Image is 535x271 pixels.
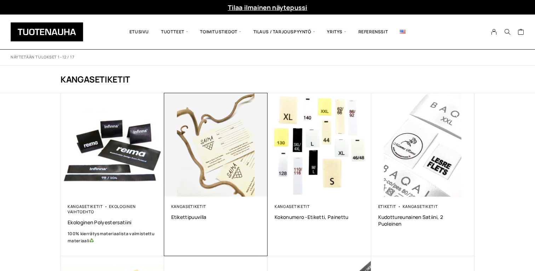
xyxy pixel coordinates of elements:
[61,73,474,85] h1: Kangasetiketit
[275,204,310,209] a: Kangasetiketit
[275,214,364,220] a: Kokonumero -etiketti, Painettu
[68,204,136,214] a: Ekologinen vaihtoehto
[228,3,307,12] a: Tilaa ilmainen näytepussi
[518,28,524,37] a: Cart
[68,231,155,244] b: 100% kierrätysmateriaalista valmistettu materiaali
[247,20,321,44] span: Tilaus / Tarjouspyyntö
[194,20,247,44] span: Toimitustiedot
[171,214,261,220] a: Etikettipuuvilla
[487,29,501,35] a: My Account
[123,20,155,44] a: Etusivu
[90,238,94,243] img: ♻️
[11,22,83,41] img: Tuotenauha Oy
[11,55,74,60] p: Näytetään tulokset 1–12 / 17
[501,29,514,35] button: Search
[68,230,157,244] a: 100% kierrätysmateriaalista valmistettu materiaali♻️
[403,204,438,209] a: Kangasetiketit
[68,204,103,209] a: Kangasetiketit
[171,204,207,209] a: Kangasetiketit
[155,20,194,44] span: Tuotteet
[68,219,157,226] a: Ekologinen polyestersatiini
[321,20,352,44] span: Yritys
[400,30,405,34] img: English
[352,20,394,44] a: Referenssit
[378,204,397,209] a: Etiketit
[378,214,468,227] a: Kudottureunainen satiini, 2 puoleinen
